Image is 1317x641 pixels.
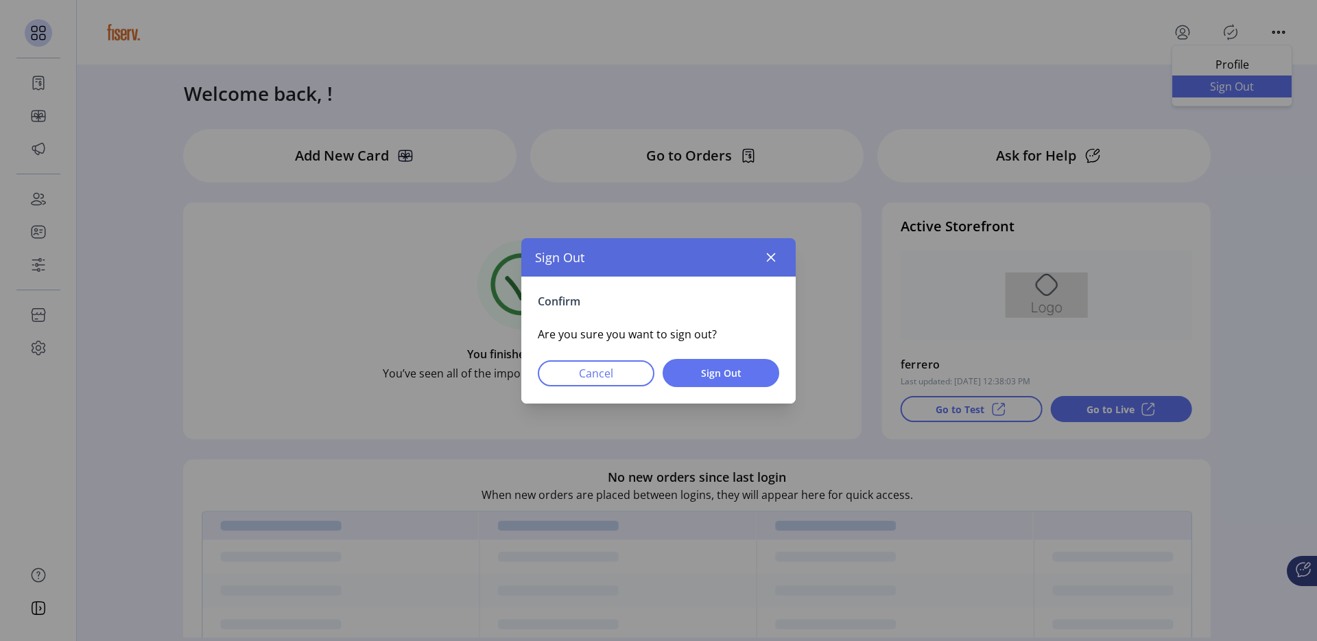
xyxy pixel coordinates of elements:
p: Confirm [538,293,779,310]
button: Sign Out [663,359,779,387]
span: Sign Out [535,248,584,266]
button: Cancel [538,360,654,386]
span: Sign Out [680,366,761,380]
span: Cancel [556,364,637,381]
p: Are you sure you want to sign out? [538,326,779,342]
